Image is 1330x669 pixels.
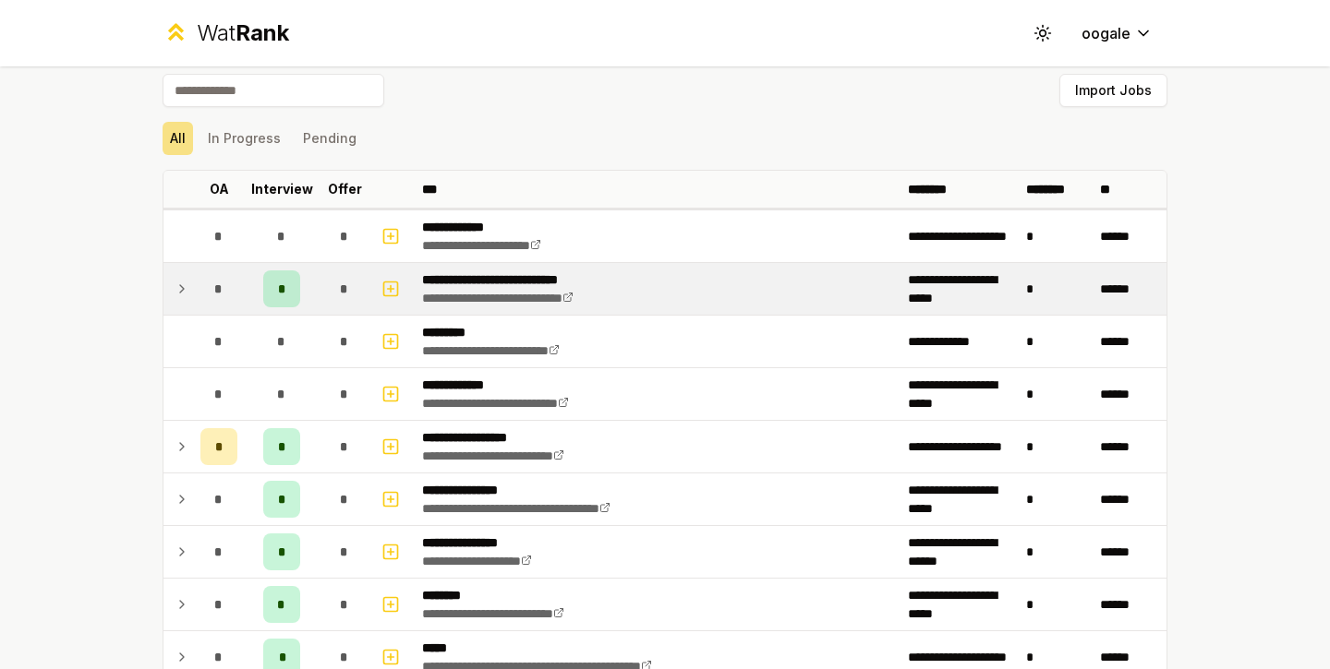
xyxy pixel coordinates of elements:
[328,180,362,198] p: Offer
[197,18,289,48] div: Wat
[1059,74,1167,107] button: Import Jobs
[163,18,289,48] a: WatRank
[210,180,229,198] p: OA
[251,180,313,198] p: Interview
[1067,17,1167,50] button: oogale
[163,122,193,155] button: All
[200,122,288,155] button: In Progress
[296,122,364,155] button: Pending
[236,19,289,46] span: Rank
[1082,22,1130,44] span: oogale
